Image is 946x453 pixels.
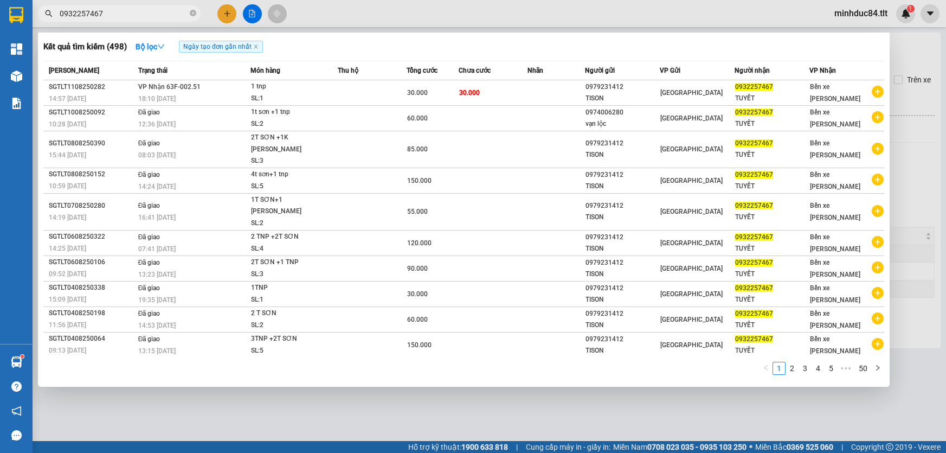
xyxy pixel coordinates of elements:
div: SL: 5 [251,181,332,193]
div: 0979231412 [585,334,659,345]
div: TISON [585,269,659,280]
div: 0979231412 [585,308,659,320]
span: 19:35 [DATE] [138,296,176,304]
img: dashboard-icon [11,43,22,55]
div: SGTLT0808250152 [49,169,135,180]
span: plus-circle [872,261,884,273]
li: Next 5 Pages [838,362,855,375]
button: left [760,362,773,375]
span: 13:23 [DATE] [138,271,176,278]
button: Bộ lọcdown [127,38,173,55]
img: warehouse-icon [11,71,22,82]
div: 0979231412 [585,138,659,149]
span: [GEOGRAPHIC_DATA] [660,114,723,122]
span: Đã giao [138,171,160,178]
span: 09:52 [DATE] [49,270,86,278]
span: Bến xe [PERSON_NAME] [810,83,860,103]
span: Bến xe [PERSON_NAME] [810,202,860,221]
span: ••• [838,362,855,375]
span: 11:56 [DATE] [49,321,86,329]
div: 0974006280 [585,107,659,118]
span: VP Nhận 63F-002.51 [138,83,201,91]
span: 14:53 [DATE] [138,322,176,329]
div: TISON [585,345,659,356]
a: 50 [855,362,871,374]
span: Trạng thái [138,67,168,74]
div: 1t sơn +1 tnp [251,106,332,118]
div: TUYẾT [735,181,809,192]
a: 5 [825,362,837,374]
div: SL: 1 [251,93,332,105]
span: 60.000 [407,114,428,122]
li: 4 [812,362,825,375]
span: plus-circle [872,174,884,186]
div: TUYẾT [735,212,809,223]
div: 0979231412 [585,81,659,93]
span: 0932257467 [735,109,773,116]
div: 1TNP [251,282,332,294]
div: 0979231412 [585,232,659,243]
span: 15:44 [DATE] [49,151,86,159]
div: 2 TNP +2T SƠN [251,231,332,243]
span: [GEOGRAPHIC_DATA] [660,341,723,349]
span: 0932257467 [735,310,773,317]
div: TISON [585,181,659,192]
div: TISON [585,243,659,254]
span: down [157,43,165,50]
span: [GEOGRAPHIC_DATA] [660,265,723,272]
div: SL: 5 [251,345,332,357]
div: TISON [585,294,659,305]
span: 12:36 [DATE] [138,120,176,128]
div: 0979231412 [585,257,659,269]
span: Người nhận [735,67,770,74]
div: SGTLT0808250390 [49,138,135,149]
div: TISON [585,93,659,104]
img: warehouse-icon [11,356,22,368]
div: SL: 4 [251,243,332,255]
span: Tổng cước [407,67,437,74]
span: Đã giao [138,259,160,266]
a: 2 [786,362,798,374]
span: Đã giao [138,310,160,317]
span: Đã giao [138,202,160,209]
span: 13:15 [DATE] [138,347,176,355]
div: SGTLT0608250322 [49,231,135,243]
span: question-circle [11,381,22,392]
div: TUYẾT [735,320,809,331]
span: right [874,365,881,371]
div: 1 tnp [251,81,332,93]
span: 90.000 [407,265,428,272]
div: SGTLT0708250280 [49,200,135,212]
span: 0932257467 [735,171,773,178]
span: 30.000 [407,89,428,97]
span: plus-circle [872,236,884,248]
span: 60.000 [407,316,428,323]
div: vạn lộc [585,118,659,130]
a: 4 [812,362,824,374]
div: SL: 3 [251,155,332,167]
img: solution-icon [11,98,22,109]
sup: 1 [21,355,24,358]
div: 2T SƠN +1K [PERSON_NAME] [251,132,332,155]
span: Thu hộ [338,67,358,74]
span: plus-circle [872,205,884,217]
span: 10:59 [DATE] [49,182,86,190]
span: Chưa cước [459,67,491,74]
h3: Kết quả tìm kiếm ( 498 ) [43,41,127,53]
span: 07:41 [DATE] [138,245,176,253]
span: Đã giao [138,109,160,116]
span: 150.000 [407,341,432,349]
span: 55.000 [407,208,428,215]
span: 85.000 [407,145,428,153]
div: TISON [585,320,659,331]
span: 08:03 [DATE] [138,151,176,159]
span: 0932257467 [735,233,773,241]
a: 3 [799,362,811,374]
div: 2T SƠN +1 TNP [251,257,332,269]
span: 14:25 [DATE] [49,245,86,252]
span: Đã giao [138,233,160,241]
span: 0932257467 [735,259,773,266]
span: 150.000 [407,177,432,184]
span: plus-circle [872,111,884,123]
span: [GEOGRAPHIC_DATA] [660,290,723,298]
